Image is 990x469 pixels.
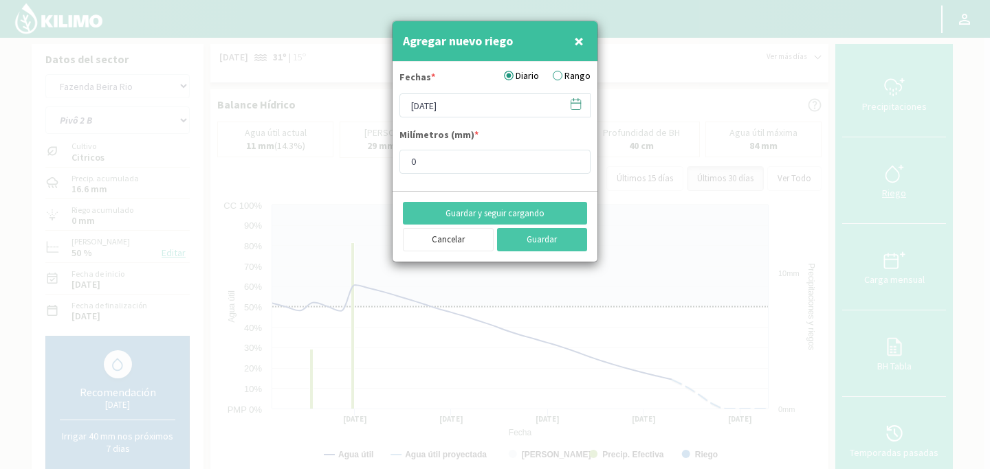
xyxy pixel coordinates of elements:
label: Diario [504,69,539,83]
button: Close [571,27,587,55]
button: Cancelar [403,228,494,251]
button: Guardar y seguir cargando [403,202,587,225]
span: × [574,30,584,52]
label: Fechas [399,70,435,88]
label: Rango [553,69,591,83]
h4: Agregar nuevo riego [403,32,513,51]
label: Milímetros (mm) [399,128,478,146]
button: Guardar [497,228,588,251]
